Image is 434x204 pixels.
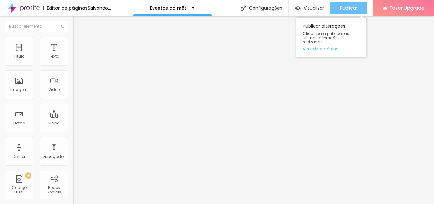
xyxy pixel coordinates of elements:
div: Salvando... [88,6,111,10]
p: Eventos do mês [150,6,187,10]
a: Visualizar página [303,47,360,51]
img: Icone [61,25,65,28]
div: Botão [13,121,25,125]
div: Mapa [48,121,60,125]
div: Divisor [13,154,25,159]
iframe: Editor [73,16,434,204]
div: Imagem [10,88,28,92]
div: Texto [49,54,59,59]
span: Visualizar [304,5,324,11]
img: Icone [241,5,246,11]
div: Código HTML [6,186,31,195]
input: Buscar elemento [5,21,68,32]
div: Título [14,54,24,59]
span: Fazer Upgrade [390,5,424,11]
img: view-1.svg [295,5,301,11]
div: Redes Sociais [41,186,66,195]
div: Espaçador [43,154,65,159]
div: Publicar alterações [296,18,366,57]
button: Publicar [330,2,367,14]
span: Publicar [340,5,357,11]
span: Clique para publicar as ultimas alterações reaizadas [303,32,360,44]
div: Editor de páginas [43,6,88,10]
div: Vídeo [48,88,60,92]
button: Visualizar [289,2,330,14]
